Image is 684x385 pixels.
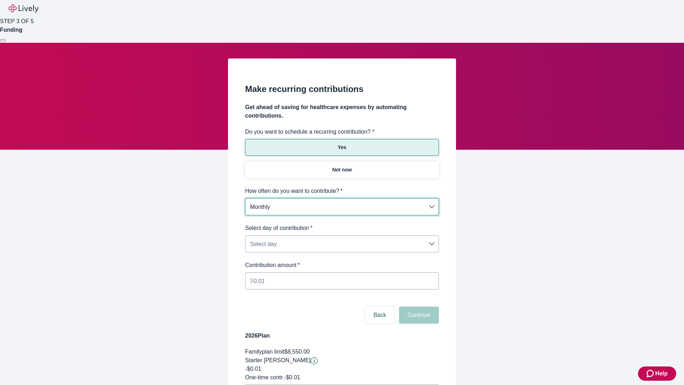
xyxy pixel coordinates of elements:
[245,374,284,380] span: One-time contr.
[245,161,439,178] button: Not now
[245,187,343,195] label: How often do you want to contribute?
[311,357,318,364] button: Lively will contribute $0.01 to establish your account
[365,307,395,324] button: Back
[254,274,439,288] input: $0.00
[245,103,439,120] h4: Get ahead of saving for healthcare expenses by automating contributions.
[338,144,346,151] p: Yes
[245,200,439,214] div: Monthly
[245,366,261,372] span: -$0.01
[245,224,312,232] label: Select day of contribution
[284,374,300,380] span: - $0.01
[245,332,439,340] h4: 2026 Plan
[284,349,310,355] span: $8,550.00
[9,4,38,13] img: Lively
[245,128,374,136] label: Do you want to schedule a recurring contribution? *
[245,261,300,269] label: Contribution amount
[245,349,284,355] span: Family plan limit
[647,369,655,378] svg: Zendesk support icon
[638,366,676,381] button: Zendesk support iconHelp
[655,369,668,378] span: Help
[245,83,439,96] h2: Make recurring contributions
[245,237,439,251] div: Select day
[245,139,439,156] button: Yes
[332,166,352,174] p: Not now
[245,357,311,363] span: Starter [PERSON_NAME]
[311,357,318,364] svg: Starter penny details
[250,277,253,285] p: $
